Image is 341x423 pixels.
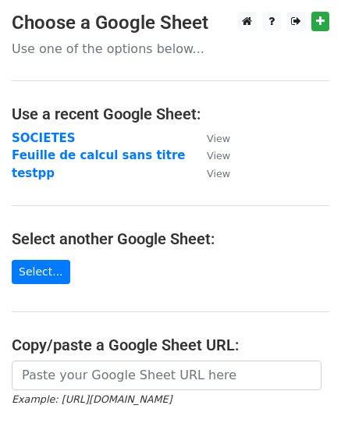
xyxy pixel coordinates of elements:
[191,148,230,162] a: View
[12,166,55,180] a: testpp
[12,393,172,405] small: Example: [URL][DOMAIN_NAME]
[12,41,329,57] p: Use one of the options below...
[207,168,230,180] small: View
[12,361,321,390] input: Paste your Google Sheet URL here
[207,133,230,144] small: View
[263,348,341,423] iframe: Chat Widget
[12,131,76,145] a: SOCIETES
[12,229,329,248] h4: Select another Google Sheet:
[12,336,329,354] h4: Copy/paste a Google Sheet URL:
[191,131,230,145] a: View
[12,148,185,162] a: Feuille de calcul sans titre
[207,150,230,162] small: View
[12,105,329,123] h4: Use a recent Google Sheet:
[12,12,329,34] h3: Choose a Google Sheet
[191,166,230,180] a: View
[12,260,70,284] a: Select...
